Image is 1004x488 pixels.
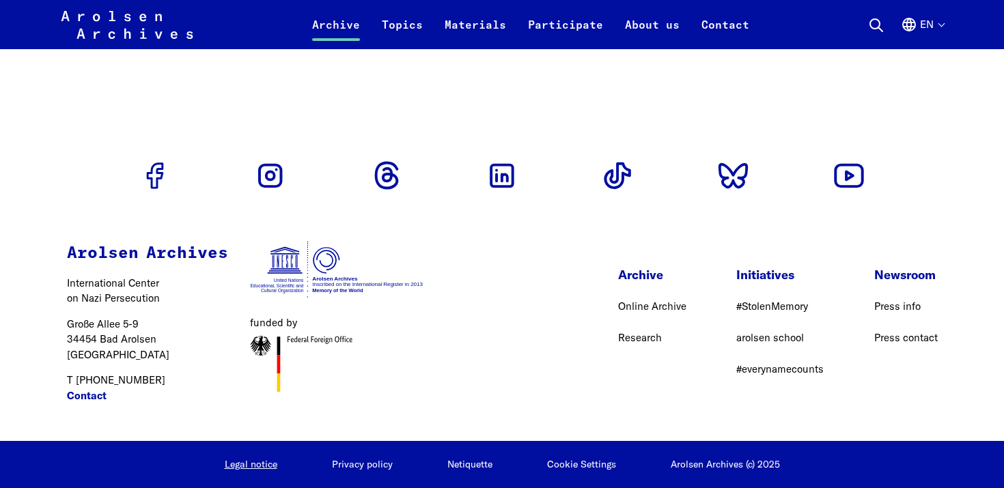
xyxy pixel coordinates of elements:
[874,331,938,344] a: Press contact
[618,265,938,389] nav: Footer
[371,16,434,49] a: Topics
[250,315,424,331] figcaption: funded by
[827,154,871,197] a: Go to Youtube profile
[874,300,921,313] a: Press info
[480,154,524,197] a: Go to Linkedin profile
[547,459,616,470] button: Cookie Settings
[736,362,824,375] a: #everynamecounts
[596,154,639,197] a: Go to Tiktok profile
[67,245,228,261] strong: Arolsen Archives
[614,16,691,49] a: About us
[365,154,408,197] a: Go to Threads profile
[517,16,614,49] a: Participate
[249,154,292,197] a: Go to Instagram profile
[736,300,808,313] a: #StolenMemory
[671,457,780,472] p: Arolsen Archives (c) 2025
[225,458,277,470] a: Legal notice
[67,388,107,404] a: Contact
[618,300,686,313] a: Online Archive
[691,16,760,49] a: Contact
[332,458,393,470] a: Privacy policy
[618,265,686,284] p: Archive
[901,16,944,49] button: English, language selection
[67,276,228,306] p: International Center on Nazi Persecution
[447,458,492,470] a: Netiquette
[67,317,228,363] p: Große Allee 5-9 34454 Bad Arolsen [GEOGRAPHIC_DATA]
[301,8,760,41] nav: Primary
[712,154,755,197] a: Go to Bluesky profile
[301,16,371,49] a: Archive
[874,265,938,284] p: Newsroom
[736,331,804,344] a: arolsen school
[133,154,177,197] a: Go to Facebook profile
[67,373,228,403] p: T [PHONE_NUMBER]
[434,16,517,49] a: Materials
[618,331,662,344] a: Research
[736,265,824,284] p: Initiatives
[225,457,616,472] nav: Legal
